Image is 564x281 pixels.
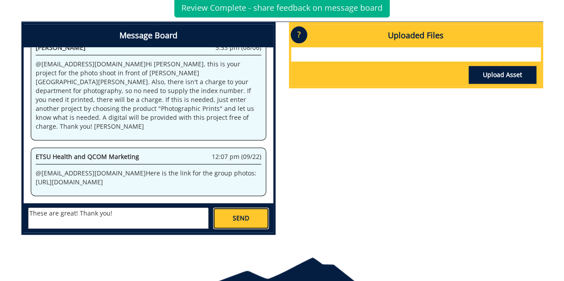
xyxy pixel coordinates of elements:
span: SEND [233,214,249,223]
span: 12:07 pm (09/22) [212,152,261,161]
span: [PERSON_NAME] [36,43,86,52]
a: Upload Asset [469,66,536,84]
h4: Uploaded Files [291,24,541,47]
span: ETSU Health and QCOM Marketing [36,152,139,161]
span: 5:53 pm (08/06) [215,43,261,52]
p: ? [291,26,307,43]
p: @ [EMAIL_ADDRESS][DOMAIN_NAME] Here is the link for the group photos: [URL][DOMAIN_NAME] [36,169,261,187]
a: SEND [213,208,268,229]
h4: Message Board [24,24,273,47]
p: @ [EMAIL_ADDRESS][DOMAIN_NAME] Hi [PERSON_NAME], this is your project for the photo shoot in fron... [36,60,261,131]
textarea: messageToSend [28,208,209,229]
